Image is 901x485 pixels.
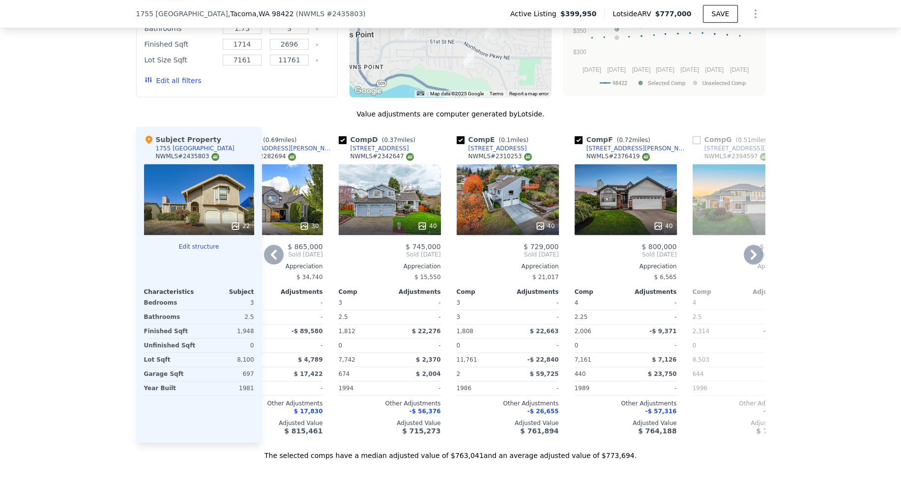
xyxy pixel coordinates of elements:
[417,221,436,231] div: 40
[693,251,795,258] span: Sold [DATE]
[575,135,654,144] div: Comp F
[530,328,559,335] span: $ 22,663
[231,221,250,231] div: 22
[402,427,440,435] span: $ 715,273
[628,296,677,310] div: -
[680,66,699,73] text: [DATE]
[392,310,441,324] div: -
[457,419,559,427] div: Adjusted Value
[339,328,355,335] span: 1,812
[763,408,795,415] span: -$ 86,822
[378,137,419,143] span: ( miles)
[746,296,795,310] div: -
[339,299,343,306] span: 3
[746,4,765,24] button: Show Options
[532,274,558,281] span: $ 21,017
[573,49,586,56] text: $300
[619,137,632,143] span: 0.72
[524,153,532,161] img: NWMLS Logo
[746,381,795,395] div: -
[490,91,503,96] a: Terms (opens in new tab)
[315,27,319,31] button: Clear
[201,296,254,310] div: 3
[702,80,746,86] text: Unselected Comp
[510,381,559,395] div: -
[339,262,441,270] div: Appreciation
[457,135,533,144] div: Comp E
[156,144,235,152] div: 1755 [GEOGRAPHIC_DATA]
[655,10,692,18] span: $777,000
[654,274,677,281] span: $ 6,565
[339,399,441,407] div: Other Adjustments
[457,144,527,152] a: [STREET_ADDRESS]
[612,9,655,19] span: Lotside ARV
[457,342,461,349] span: 0
[228,9,294,19] span: , Tacoma
[315,58,319,62] button: Clear
[575,356,591,363] span: 7,161
[457,310,506,324] div: 3
[414,274,440,281] span: $ 15,550
[339,356,355,363] span: 7,742
[296,274,322,281] span: $ 34,740
[265,137,279,143] span: 0.69
[575,371,586,377] span: 440
[272,288,323,296] div: Adjustments
[642,153,650,161] img: NWMLS Logo
[339,342,343,349] span: 0
[495,137,532,143] span: ( miles)
[575,419,677,427] div: Adjusted Value
[582,66,601,73] text: [DATE]
[350,144,409,152] div: [STREET_ADDRESS]
[575,262,677,270] div: Appreciation
[144,339,197,352] div: Unfinished Sqft
[145,53,217,67] div: Lot Size Sqft
[284,427,322,435] span: $ 815,461
[199,288,254,296] div: Subject
[527,408,559,415] span: -$ 26,655
[510,296,559,310] div: -
[145,22,217,35] div: Bathrooms
[339,135,419,144] div: Comp D
[288,243,322,251] span: $ 865,000
[416,356,440,363] span: $ 2,370
[144,310,197,324] div: Bathrooms
[468,144,527,152] div: [STREET_ADDRESS]
[738,137,751,143] span: 0.51
[201,367,254,381] div: 697
[649,328,676,335] span: -$ 9,371
[405,22,415,38] div: 5111 Frances Ave NE
[763,328,795,335] span: -$ 65,254
[632,66,650,73] text: [DATE]
[221,419,323,427] div: Adjusted Value
[705,66,724,73] text: [DATE]
[144,135,221,144] div: Subject Property
[233,152,296,161] div: NWMLS # 2282694
[759,243,794,251] span: $ 890,000
[703,5,737,23] button: SAVE
[339,288,390,296] div: Comp
[457,399,559,407] div: Other Adjustments
[145,37,217,51] div: Finished Sqft
[575,381,624,395] div: 1989
[645,408,677,415] span: -$ 57,316
[575,328,591,335] span: 2,006
[136,109,765,119] div: Value adjustments are computer generated by Lotside .
[648,80,685,86] text: Selected Comp
[652,356,676,363] span: $ 7,126
[693,135,773,144] div: Comp G
[350,152,414,161] div: NWMLS # 2342647
[145,76,202,86] button: Edit all filters
[430,91,484,96] span: Map data ©2025 Google
[417,91,424,95] button: Keyboard shortcuts
[628,381,677,395] div: -
[144,324,197,338] div: Finished Sqft
[136,443,765,460] div: The selected comps have a median adjusted value of $763,041 and an average adjusted value of $773...
[352,85,384,97] a: Open this area in Google Maps (opens a new window)
[221,144,335,152] a: [STREET_ADDRESS][PERSON_NAME]
[457,328,473,335] span: 1,808
[274,339,323,352] div: -
[508,288,559,296] div: Adjustments
[339,371,350,377] span: 674
[530,371,559,377] span: $ 59,725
